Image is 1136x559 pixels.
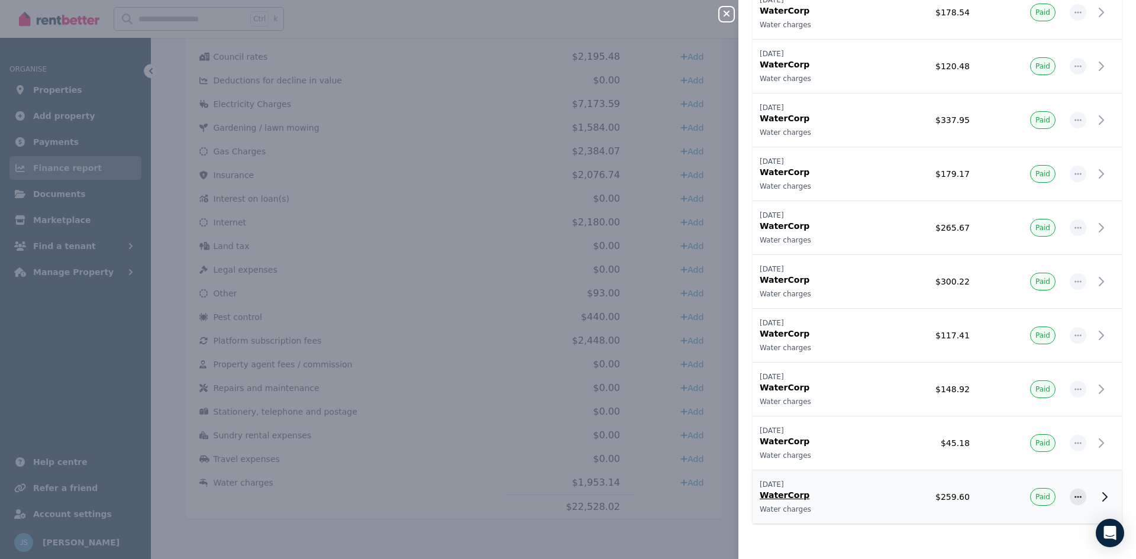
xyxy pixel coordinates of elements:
p: Water charges [760,20,872,30]
p: Water charges [760,343,872,353]
td: $117.41 [879,309,977,363]
p: WaterCorp [760,5,872,17]
span: Paid [1035,8,1050,17]
td: $337.95 [879,93,977,147]
p: WaterCorp [760,166,872,178]
p: [DATE] [760,103,872,112]
p: Water charges [760,451,872,460]
span: Paid [1035,169,1050,179]
p: Water charges [760,397,872,406]
span: Paid [1035,331,1050,340]
span: Paid [1035,115,1050,125]
td: $265.67 [879,201,977,255]
td: $179.17 [879,147,977,201]
span: Paid [1035,438,1050,448]
p: WaterCorp [760,435,872,447]
p: WaterCorp [760,328,872,340]
p: [DATE] [760,264,872,274]
p: Water charges [760,128,872,137]
td: $45.18 [879,416,977,470]
div: Open Intercom Messenger [1096,519,1124,547]
p: [DATE] [760,157,872,166]
span: Paid [1035,277,1050,286]
span: Paid [1035,62,1050,71]
p: [DATE] [760,49,872,59]
p: Water charges [760,182,872,191]
td: $148.92 [879,363,977,416]
span: Paid [1035,384,1050,394]
p: WaterCorp [760,112,872,124]
p: Water charges [760,74,872,83]
p: [DATE] [760,372,872,382]
span: Paid [1035,223,1050,232]
p: WaterCorp [760,220,872,232]
td: $300.22 [879,255,977,309]
p: Water charges [760,289,872,299]
p: [DATE] [760,480,872,489]
p: WaterCorp [760,382,872,393]
p: Water charges [760,235,872,245]
p: [DATE] [760,211,872,220]
p: Water charges [760,505,872,514]
p: [DATE] [760,426,872,435]
span: Paid [1035,492,1050,502]
p: WaterCorp [760,489,872,501]
td: $120.48 [879,40,977,93]
p: WaterCorp [760,274,872,286]
td: $259.60 [879,470,977,524]
p: [DATE] [760,318,872,328]
p: WaterCorp [760,59,872,70]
